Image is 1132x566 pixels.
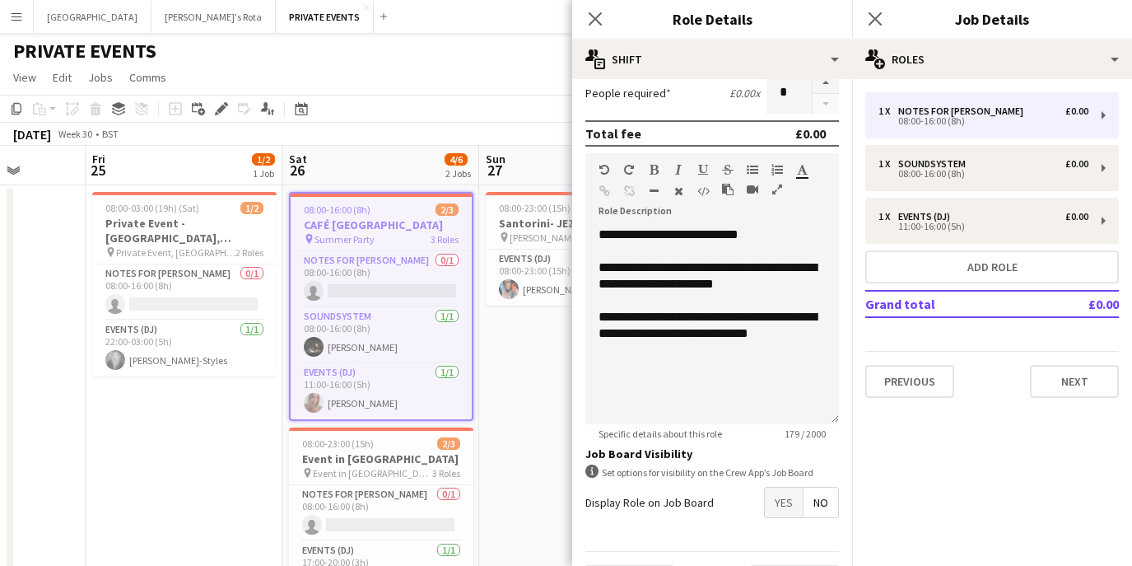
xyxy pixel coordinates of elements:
div: Notes for [PERSON_NAME] [898,105,1030,117]
div: £0.00 [1065,211,1088,222]
span: 08:00-03:00 (19h) (Sat) [105,202,199,214]
div: 11:00-16:00 (5h) [878,222,1088,231]
button: Ordered List [771,163,783,176]
div: 08:00-16:00 (8h) [878,170,1088,178]
div: BST [102,128,119,140]
div: 08:00-03:00 (19h) (Sat)1/2Private Event - [GEOGRAPHIC_DATA], [PERSON_NAME]'s Private Event, [GEOG... [92,192,277,377]
div: 1 x [878,158,898,170]
span: 27 [483,161,505,180]
button: Paste as plain text [722,183,734,196]
td: Grand total [865,291,1041,317]
h3: Job Board Visibility [585,447,839,461]
h3: Job Details [852,8,1132,30]
span: Sun [486,152,505,166]
span: No [804,488,838,517]
a: Jobs [82,67,119,88]
app-card-role: Notes for [PERSON_NAME]0/108:00-16:00 (8h) [92,264,277,320]
h3: Role Details [572,8,852,30]
h3: CAFÉ [GEOGRAPHIC_DATA] [291,218,472,232]
span: [PERSON_NAME] [510,232,580,244]
div: Roles [852,40,1132,79]
span: 08:00-23:00 (15h) [302,437,374,450]
app-card-role: Events (DJ)1/122:00-03:00 (5h)[PERSON_NAME]-Styles [92,320,277,377]
span: Fri [92,152,105,166]
span: 4/6 [445,153,468,166]
div: Set options for visibility on the Crew App’s Job Board [585,465,839,480]
button: [GEOGRAPHIC_DATA] [34,1,151,33]
button: Fullscreen [771,183,783,196]
button: Increase [813,73,839,94]
h3: Private Event - [GEOGRAPHIC_DATA], [PERSON_NAME]'s [92,216,277,246]
button: Bold [648,163,659,176]
app-job-card: 08:00-16:00 (8h)2/3CAFÉ [GEOGRAPHIC_DATA] Summer Party3 RolesNotes for [PERSON_NAME]0/108:00-16:0... [289,192,473,421]
div: £0.00 [1065,105,1088,117]
span: 2/3 [436,203,459,216]
button: Underline [697,163,709,176]
a: Comms [123,67,173,88]
button: Next [1030,365,1119,398]
span: View [13,70,36,85]
a: Edit [46,67,78,88]
span: Jobs [88,70,113,85]
span: 26 [286,161,307,180]
button: Strikethrough [722,163,734,176]
div: 08:00-16:00 (8h) [878,117,1088,125]
h3: Santorini- JEZ [486,216,670,231]
button: Previous [865,365,954,398]
span: Sat [289,152,307,166]
div: Soundsystem [898,158,972,170]
label: Display Role on Job Board [585,495,714,510]
label: People required [585,86,671,101]
span: 3 Roles [431,233,459,246]
div: 2 Jobs [445,167,471,180]
div: Events (DJ) [898,211,957,222]
span: Specific details about this role [585,428,735,440]
span: 179 / 2000 [771,428,839,440]
span: 3 Roles [432,467,460,479]
button: PRIVATE EVENTS [276,1,374,33]
div: 1 x [878,211,898,222]
h1: PRIVATE EVENTS [13,39,156,63]
span: Edit [53,70,72,85]
button: Undo [599,163,610,176]
a: View [7,67,43,88]
span: Comms [129,70,166,85]
button: Unordered List [747,163,758,176]
div: £0.00 [1065,158,1088,170]
button: Insert video [747,183,758,196]
button: Italic [673,163,684,176]
span: 1/2 [240,202,263,214]
span: Week 30 [54,128,95,140]
span: 25 [90,161,105,180]
div: 1 Job [253,167,274,180]
h3: Event in [GEOGRAPHIC_DATA] [289,451,473,466]
div: Total fee [585,125,641,142]
span: Yes [765,488,803,517]
div: Shift [572,40,852,79]
div: £0.00 x [729,86,760,101]
app-card-role: Soundsystem1/108:00-16:00 (8h)[PERSON_NAME] [291,307,472,363]
span: Private Event, [GEOGRAPHIC_DATA], [PERSON_NAME]'s [116,246,235,259]
app-card-role: Notes for [PERSON_NAME]0/108:00-16:00 (8h) [289,485,473,541]
span: 2/3 [437,437,460,450]
button: HTML Code [697,185,709,198]
span: 1/2 [252,153,275,166]
div: 1 x [878,105,898,117]
button: Clear Formatting [673,185,684,198]
button: Text Color [796,163,808,176]
span: Summer Party [314,233,375,246]
app-card-role: Events (DJ)1/111:00-16:00 (5h)[PERSON_NAME] [291,363,472,419]
button: Add role [865,250,1119,283]
div: [DATE] [13,126,51,143]
div: £0.00 [795,125,826,142]
td: £0.00 [1041,291,1119,317]
button: Redo [623,163,635,176]
span: 2 Roles [235,246,263,259]
app-job-card: 08:00-23:00 (15h)1/1Santorini- JEZ [PERSON_NAME]1 RoleEvents (DJ)1/108:00-23:00 (15h)[PERSON_NAME] [486,192,670,306]
app-card-role: Notes for [PERSON_NAME]0/108:00-16:00 (8h) [291,251,472,307]
span: 08:00-16:00 (8h) [304,203,370,216]
app-card-role: Events (DJ)1/108:00-23:00 (15h)[PERSON_NAME] [486,250,670,306]
button: [PERSON_NAME]'s Rota [151,1,276,33]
